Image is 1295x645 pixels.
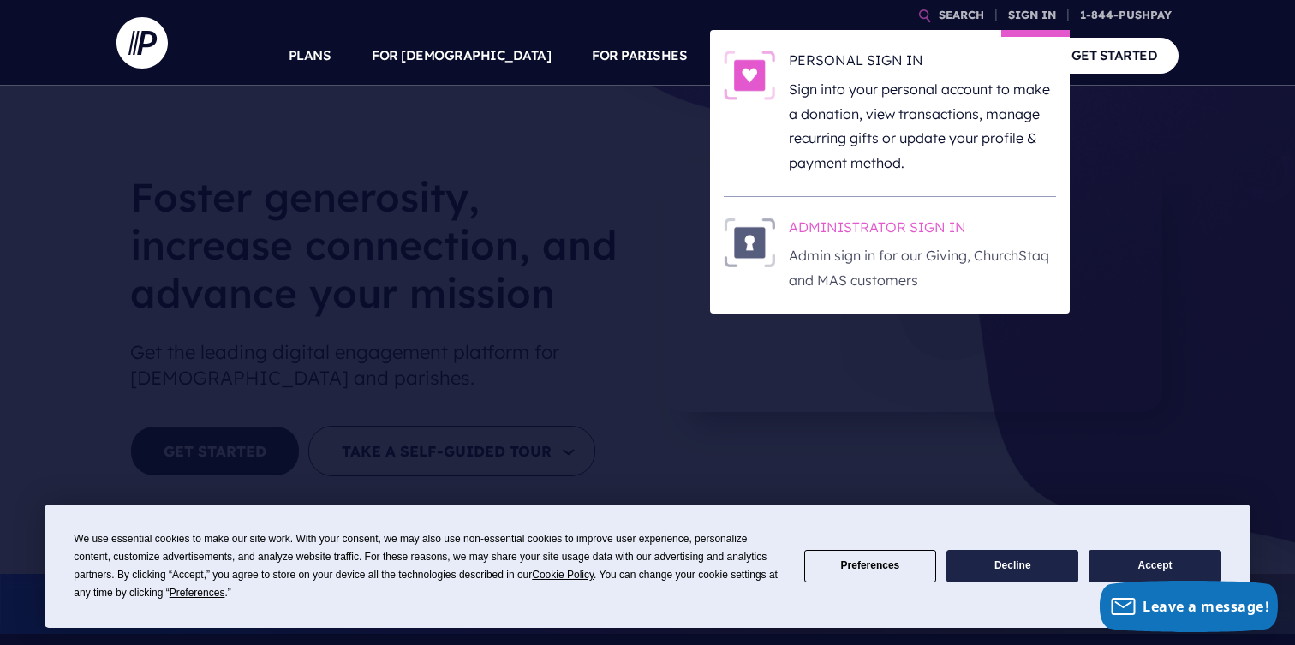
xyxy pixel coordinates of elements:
span: Preferences [170,587,225,599]
a: PLANS [289,26,331,86]
a: FOR PARISHES [592,26,687,86]
h6: ADMINISTRATOR SIGN IN [789,218,1056,243]
span: Cookie Policy [532,569,594,581]
a: ADMINISTRATOR SIGN IN - Illustration ADMINISTRATOR SIGN IN Admin sign in for our Giving, ChurchSt... [724,218,1056,293]
div: We use essential cookies to make our site work. With your consent, we may also use non-essential ... [74,530,783,602]
span: Leave a message! [1143,597,1269,616]
a: COMPANY [946,26,1009,86]
a: FOR [DEMOGRAPHIC_DATA] [372,26,551,86]
img: ADMINISTRATOR SIGN IN - Illustration [724,218,775,267]
img: PERSONAL SIGN IN - Illustration [724,51,775,100]
a: EXPLORE [845,26,905,86]
a: GET STARTED [1050,38,1179,73]
h6: PERSONAL SIGN IN [789,51,1056,76]
button: Accept [1089,550,1220,583]
button: Decline [946,550,1078,583]
button: Leave a message! [1100,581,1278,632]
a: SOLUTIONS [728,26,804,86]
a: PERSONAL SIGN IN - Illustration PERSONAL SIGN IN Sign into your personal account to make a donati... [724,51,1056,176]
p: Sign into your personal account to make a donation, view transactions, manage recurring gifts or ... [789,77,1056,176]
p: Admin sign in for our Giving, ChurchStaq and MAS customers [789,243,1056,293]
div: Cookie Consent Prompt [45,505,1250,628]
button: Preferences [804,550,936,583]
